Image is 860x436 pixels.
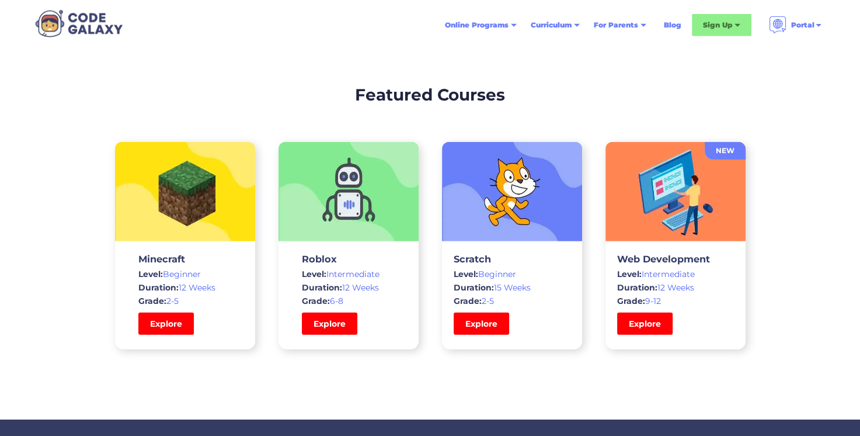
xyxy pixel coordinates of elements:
[302,296,328,306] span: Grade
[705,145,746,157] div: NEW
[657,15,688,36] a: Blog
[138,269,163,279] span: Level:
[617,295,734,307] div: 9-12
[138,268,232,280] div: Beginner
[617,268,734,280] div: Intermediate
[438,15,524,36] div: Online Programs
[454,313,509,335] a: Explore
[302,282,342,293] span: Duration:
[138,313,194,335] a: Explore
[328,296,330,306] span: :
[138,296,166,306] span: Grade:
[302,253,395,265] h3: Roblox
[617,296,645,306] span: Grade:
[692,14,751,36] div: Sign Up
[594,19,638,31] div: For Parents
[302,313,357,335] a: Explore
[355,82,505,107] h2: Featured Courses
[617,269,642,279] span: Level:
[531,19,572,31] div: Curriculum
[454,253,570,265] h3: Scratch
[454,269,478,279] span: Level:
[587,15,653,36] div: For Parents
[454,295,570,307] div: 2-5
[791,19,814,31] div: Portal
[703,19,732,31] div: Sign Up
[302,282,395,293] div: 12 Weeks
[302,268,395,280] div: Intermediate
[524,15,587,36] div: Curriculum
[302,295,395,307] div: 6-8
[617,282,657,293] span: Duration:
[138,282,232,293] div: 12 Weeks
[617,282,734,293] div: 12 Weeks
[138,295,232,307] div: 2-5
[705,142,746,160] a: NEW
[454,282,570,293] div: 15 Weeks
[302,269,326,279] span: Level:
[454,282,494,293] span: Duration:
[138,282,179,293] span: Duration:
[454,268,570,280] div: Beginner
[454,296,482,306] span: Grade:
[617,253,734,265] h3: Web Development
[762,12,830,39] div: Portal
[617,313,673,335] a: Explore
[445,19,509,31] div: Online Programs
[138,253,232,265] h3: Minecraft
